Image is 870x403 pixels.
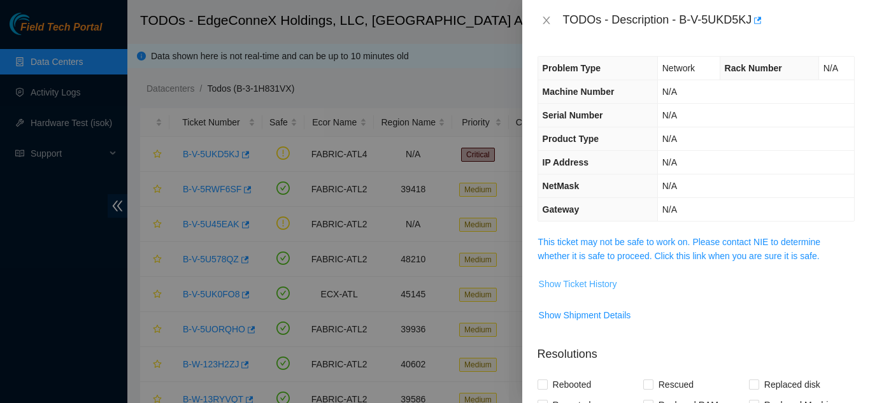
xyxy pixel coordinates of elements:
span: N/A [662,181,677,191]
span: N/A [662,204,677,215]
span: Rescued [653,374,699,395]
button: Show Shipment Details [538,305,632,325]
span: Show Ticket History [539,277,617,291]
button: Show Ticket History [538,274,618,294]
span: close [541,15,552,25]
span: NetMask [543,181,580,191]
span: N/A [662,87,677,97]
span: N/A [824,63,838,73]
span: N/A [662,134,677,144]
span: N/A [662,110,677,120]
span: Gateway [543,204,580,215]
div: TODOs - Description - B-V-5UKD5KJ [563,10,855,31]
span: Rebooted [548,374,597,395]
span: N/A [662,157,677,167]
p: Resolutions [538,336,855,363]
span: Rack Number [725,63,782,73]
span: IP Address [543,157,588,167]
button: Close [538,15,555,27]
span: Product Type [543,134,599,144]
span: Problem Type [543,63,601,73]
span: Replaced disk [759,374,825,395]
span: Network [662,63,695,73]
a: This ticket may not be safe to work on. Please contact NIE to determine whether it is safe to pro... [538,237,821,261]
span: Serial Number [543,110,603,120]
span: Show Shipment Details [539,308,631,322]
span: Machine Number [543,87,615,97]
